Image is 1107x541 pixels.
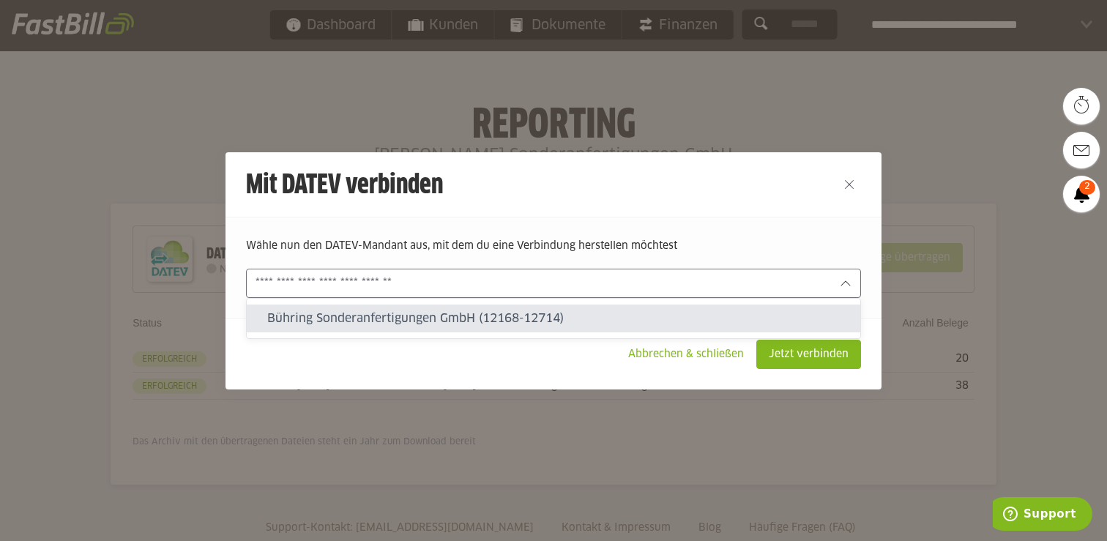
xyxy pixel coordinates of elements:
[246,238,861,254] p: Wähle nun den DATEV-Mandant aus, mit dem du eine Verbindung herstellen möchtest
[756,340,861,369] sl-button: Jetzt verbinden
[1079,180,1095,195] span: 2
[993,497,1092,534] iframe: Öffnet ein Widget, in dem Sie weitere Informationen finden
[616,340,756,369] sl-button: Abbrechen & schließen
[1063,176,1100,212] a: 2
[247,305,860,332] sl-option: Bühring Sonderanfertigungen GmbH (12168-12714)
